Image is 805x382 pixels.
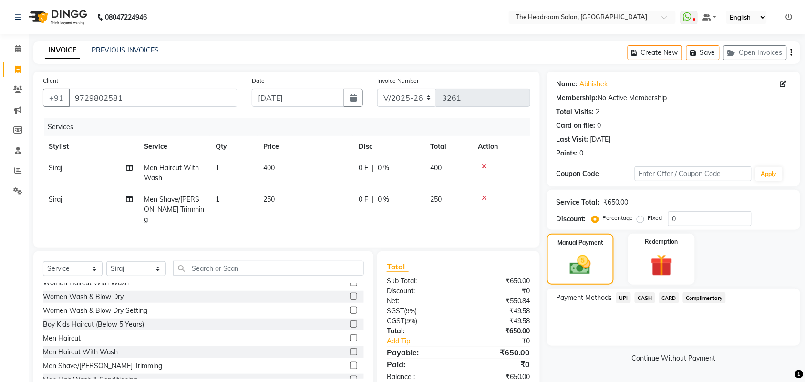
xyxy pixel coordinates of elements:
[380,306,459,316] div: ( )
[723,45,787,60] button: Open Invoices
[378,163,389,173] span: 0 %
[263,195,275,204] span: 250
[43,306,147,316] div: Women Wash & Blow Dry Setting
[635,166,752,181] input: Enter Offer / Coupon Code
[557,134,588,145] div: Last Visit:
[138,136,210,157] th: Service
[144,195,204,224] span: Men Shave/[PERSON_NAME] Trimming
[557,79,578,89] div: Name:
[49,164,62,172] span: Siraj
[580,79,608,89] a: Abhishek
[645,237,678,246] label: Redemption
[380,326,459,336] div: Total:
[472,336,537,346] div: ₹0
[683,292,726,303] span: Complimentary
[380,276,459,286] div: Sub Total:
[472,136,530,157] th: Action
[45,42,80,59] a: INVOICE
[387,262,409,272] span: Total
[424,136,472,157] th: Total
[557,293,612,303] span: Payment Methods
[387,307,404,315] span: SGST
[406,317,415,325] span: 9%
[648,214,662,222] label: Fixed
[43,361,162,371] div: Men Shave/[PERSON_NAME] Trimming
[380,372,459,382] div: Balance :
[380,336,472,346] a: Add Tip
[406,307,415,315] span: 9%
[173,261,364,276] input: Search or Scan
[580,148,584,158] div: 0
[458,306,537,316] div: ₹49.58
[755,167,783,181] button: Apply
[430,164,442,172] span: 400
[430,195,442,204] span: 250
[557,238,603,247] label: Manual Payment
[557,93,791,103] div: No Active Membership
[557,197,600,207] div: Service Total:
[380,359,459,370] div: Paid:
[458,276,537,286] div: ₹650.00
[44,118,537,136] div: Services
[43,292,124,302] div: Women Wash & Blow Dry
[372,195,374,205] span: |
[144,164,199,182] span: Men Haircut With Wash
[216,164,219,172] span: 1
[69,89,237,107] input: Search by Name/Mobile/Email/Code
[380,296,459,306] div: Net:
[380,347,459,358] div: Payable:
[603,214,633,222] label: Percentage
[210,136,258,157] th: Qty
[563,253,598,277] img: _cash.svg
[263,164,275,172] span: 400
[644,252,680,279] img: _gift.svg
[557,148,578,158] div: Points:
[458,326,537,336] div: ₹650.00
[43,347,118,357] div: Men Haircut With Wash
[43,333,81,343] div: Men Haircut
[380,316,459,326] div: ( )
[549,353,798,363] a: Continue Without Payment
[458,372,537,382] div: ₹650.00
[380,286,459,296] div: Discount:
[557,107,594,117] div: Total Visits:
[635,292,655,303] span: CASH
[43,89,70,107] button: +91
[458,359,537,370] div: ₹0
[105,4,147,31] b: 08047224946
[686,45,720,60] button: Save
[43,320,144,330] div: Boy Kids Haircut (Below 5 Years)
[359,195,368,205] span: 0 F
[604,197,629,207] div: ₹650.00
[458,296,537,306] div: ₹550.84
[92,46,159,54] a: PREVIOUS INVOICES
[353,136,424,157] th: Disc
[616,292,631,303] span: UPI
[557,121,596,131] div: Card on file:
[372,163,374,173] span: |
[216,195,219,204] span: 1
[49,195,62,204] span: Siraj
[590,134,611,145] div: [DATE]
[557,214,586,224] div: Discount:
[387,317,404,325] span: CGST
[458,316,537,326] div: ₹49.58
[24,4,90,31] img: logo
[252,76,265,85] label: Date
[596,107,600,117] div: 2
[458,286,537,296] div: ₹0
[628,45,682,60] button: Create New
[378,195,389,205] span: 0 %
[359,163,368,173] span: 0 F
[458,347,537,358] div: ₹650.00
[659,292,680,303] span: CARD
[43,76,58,85] label: Client
[377,76,419,85] label: Invoice Number
[598,121,601,131] div: 0
[43,278,129,288] div: Women Haircut With Wash
[258,136,353,157] th: Price
[557,169,635,179] div: Coupon Code
[557,93,598,103] div: Membership:
[43,136,138,157] th: Stylist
